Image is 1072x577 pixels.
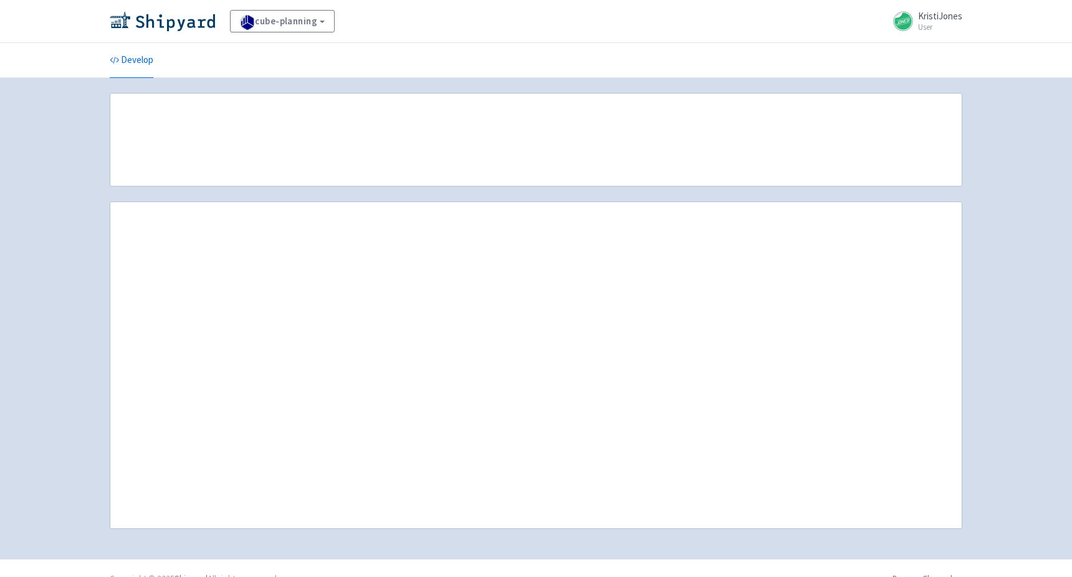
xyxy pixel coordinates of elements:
[230,10,335,32] a: cube-planning
[918,10,962,22] span: KristiJones
[886,11,962,31] a: KristiJones User
[918,23,962,31] small: User
[110,43,153,78] a: Develop
[110,11,215,31] img: Shipyard logo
